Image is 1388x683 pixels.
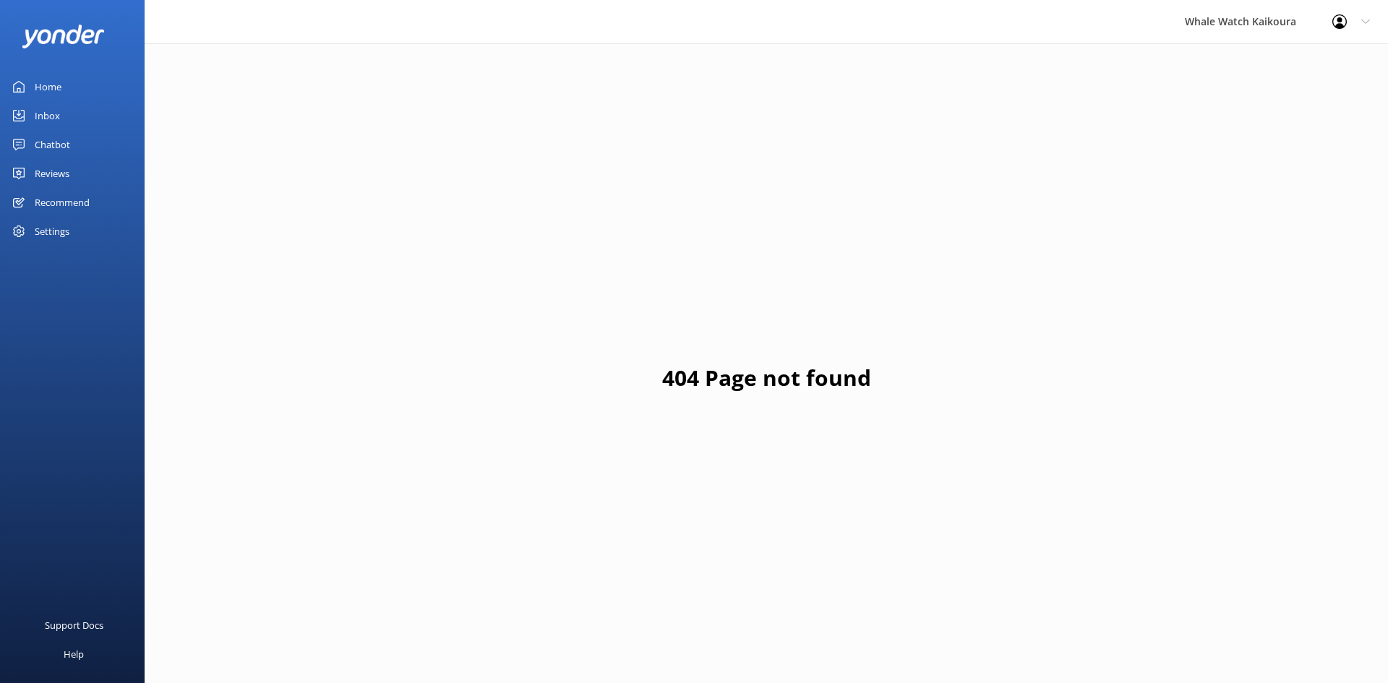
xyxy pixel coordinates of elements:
[64,640,84,669] div: Help
[22,25,105,48] img: yonder-white-logo.png
[45,611,103,640] div: Support Docs
[35,188,90,217] div: Recommend
[35,130,70,159] div: Chatbot
[35,72,61,101] div: Home
[35,159,69,188] div: Reviews
[662,361,871,395] h1: 404 Page not found
[35,101,60,130] div: Inbox
[35,217,69,246] div: Settings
